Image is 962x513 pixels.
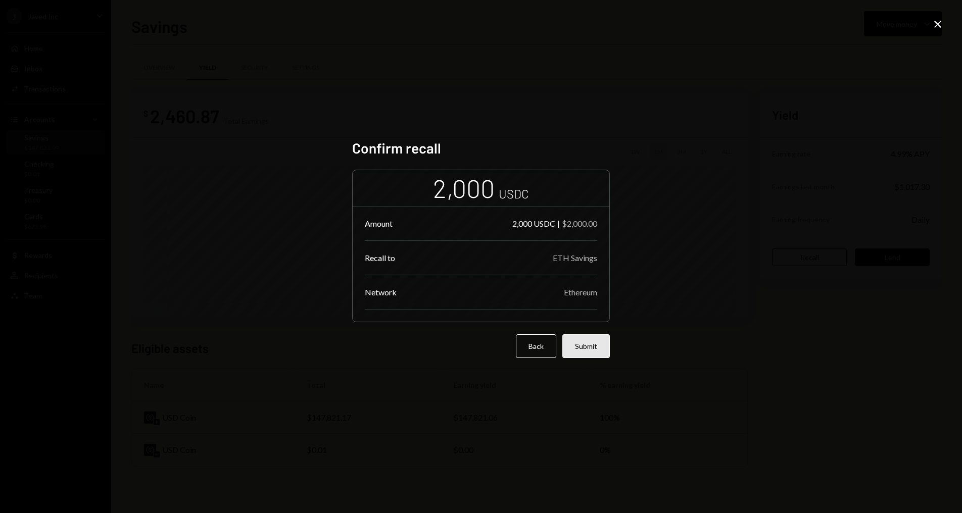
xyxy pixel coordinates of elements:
[564,287,597,297] div: Ethereum
[512,219,555,228] div: 2,000 USDC
[365,253,395,263] div: Recall to
[499,185,529,202] div: USDC
[365,219,393,228] div: Amount
[352,138,610,158] h2: Confirm recall
[365,287,397,297] div: Network
[562,334,610,358] button: Submit
[553,253,597,263] div: ETH Savings
[557,219,560,228] div: |
[562,219,597,228] div: $2,000.00
[516,334,556,358] button: Back
[433,172,495,204] div: 2,000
